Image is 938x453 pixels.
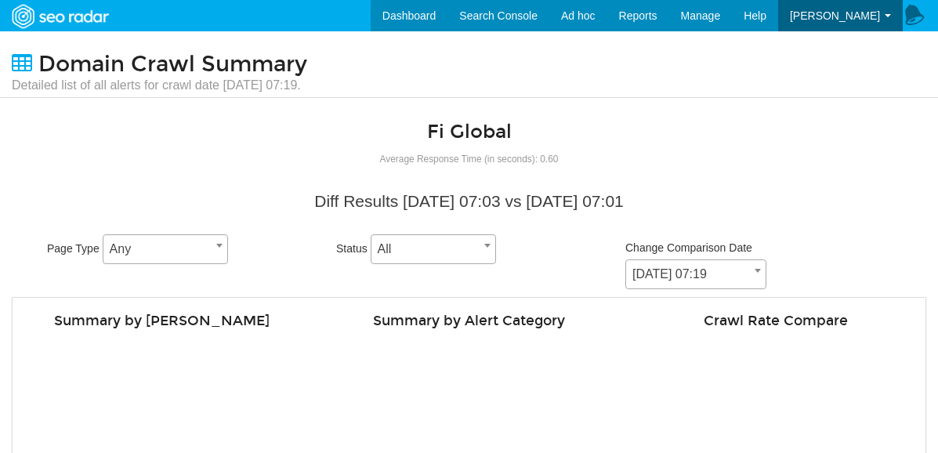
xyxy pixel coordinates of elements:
span: Help [744,9,766,22]
img: SEORadar [5,2,114,31]
small: Detailed list of all alerts for crawl date [DATE] 07:19. [12,77,307,94]
span: [PERSON_NAME] [790,9,880,22]
h4: Crawl Rate Compare [634,313,918,328]
span: All [371,234,496,264]
h4: Summary by [PERSON_NAME] [20,313,304,328]
span: 09/25/2025 07:19 [625,259,766,289]
iframe: Opens a widget where you can find more information [837,406,922,445]
small: Average Response Time (in seconds): 0.60 [380,154,559,165]
span: Any [103,234,228,264]
span: Change Comparison Date [625,241,752,254]
span: Manage [681,9,721,22]
span: All [371,238,495,260]
span: Page Type [47,242,100,255]
span: Domain Crawl Summary [38,51,307,78]
span: 09/25/2025 07:19 [626,263,766,285]
span: Reports [619,9,657,22]
span: Status [336,242,368,255]
a: Fi Global [427,120,512,143]
h4: Summary by Alert Category [328,313,611,328]
span: Any [103,238,227,260]
div: Diff Results [DATE] 07:03 vs [DATE] 07:01 [24,190,914,213]
span: Ad hoc [561,9,596,22]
